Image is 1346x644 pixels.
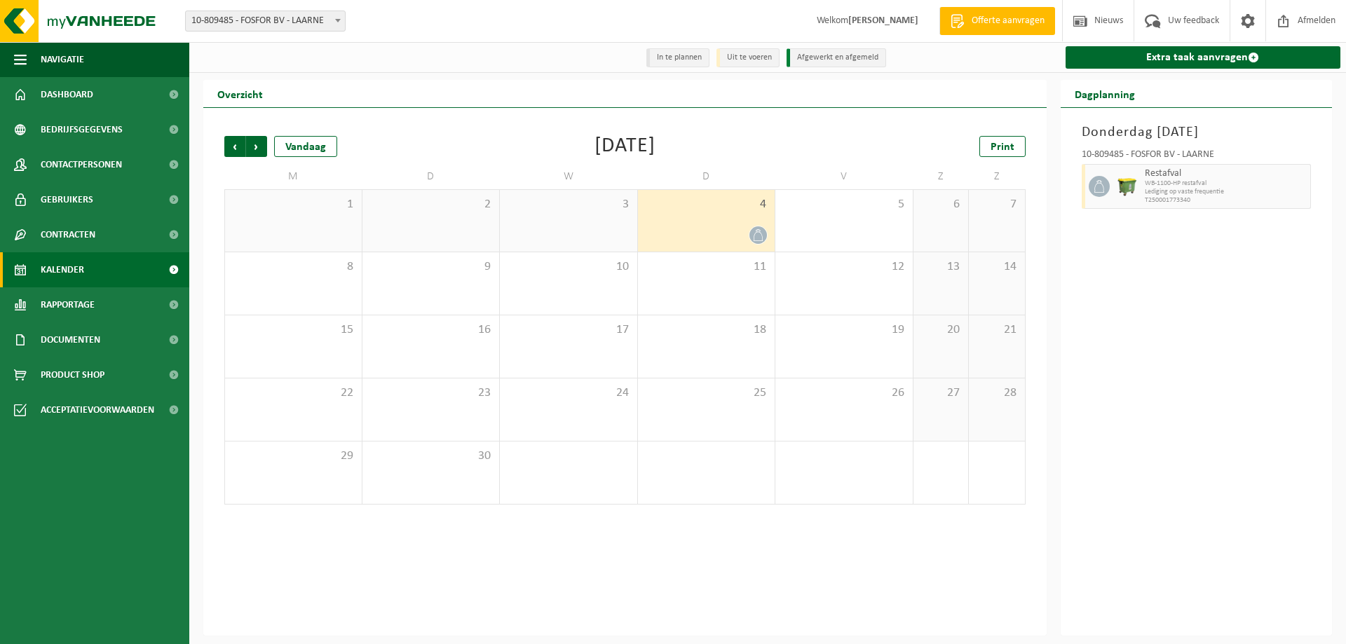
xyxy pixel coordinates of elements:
[203,80,277,107] h2: Overzicht
[232,259,355,275] span: 8
[232,322,355,338] span: 15
[507,385,630,401] span: 24
[645,385,768,401] span: 25
[507,322,630,338] span: 17
[976,259,1017,275] span: 14
[787,48,886,67] li: Afgewerkt en afgemeld
[913,164,970,189] td: Z
[41,42,84,77] span: Navigatie
[920,259,962,275] span: 13
[645,259,768,275] span: 11
[507,259,630,275] span: 10
[716,48,780,67] li: Uit te voeren
[41,287,95,322] span: Rapportage
[185,11,346,32] span: 10-809485 - FOSFOR BV - LAARNE
[1145,168,1307,179] span: Restafval
[246,136,267,157] span: Volgende
[920,322,962,338] span: 20
[232,448,355,464] span: 29
[976,385,1017,401] span: 28
[41,322,100,357] span: Documenten
[782,197,906,212] span: 5
[232,385,355,401] span: 22
[976,197,1017,212] span: 7
[976,322,1017,338] span: 21
[41,182,93,217] span: Gebruikers
[848,15,918,26] strong: [PERSON_NAME]
[646,48,709,67] li: In te plannen
[369,259,493,275] span: 9
[41,147,122,182] span: Contactpersonen
[782,385,906,401] span: 26
[41,112,123,147] span: Bedrijfsgegevens
[594,136,655,157] div: [DATE]
[500,164,638,189] td: W
[638,164,776,189] td: D
[939,7,1055,35] a: Offerte aanvragen
[369,385,493,401] span: 23
[920,385,962,401] span: 27
[645,322,768,338] span: 18
[991,142,1014,153] span: Print
[1066,46,1341,69] a: Extra taak aanvragen
[362,164,501,189] td: D
[968,14,1048,28] span: Offerte aanvragen
[369,322,493,338] span: 16
[969,164,1025,189] td: Z
[224,136,245,157] span: Vorige
[274,136,337,157] div: Vandaag
[782,322,906,338] span: 19
[41,392,154,427] span: Acceptatievoorwaarden
[782,259,906,275] span: 12
[1145,188,1307,196] span: Lediging op vaste frequentie
[507,197,630,212] span: 3
[232,197,355,212] span: 1
[41,217,95,252] span: Contracten
[41,77,93,112] span: Dashboard
[1082,122,1312,143] h3: Donderdag [DATE]
[1082,150,1312,164] div: 10-809485 - FOSFOR BV - LAARNE
[1117,176,1138,197] img: WB-1100-HPE-GN-50
[41,357,104,392] span: Product Shop
[369,197,493,212] span: 2
[1145,196,1307,205] span: T250001773340
[645,197,768,212] span: 4
[224,164,362,189] td: M
[41,252,84,287] span: Kalender
[186,11,345,31] span: 10-809485 - FOSFOR BV - LAARNE
[1061,80,1149,107] h2: Dagplanning
[775,164,913,189] td: V
[1145,179,1307,188] span: WB-1100-HP restafval
[369,448,493,464] span: 30
[979,136,1026,157] a: Print
[920,197,962,212] span: 6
